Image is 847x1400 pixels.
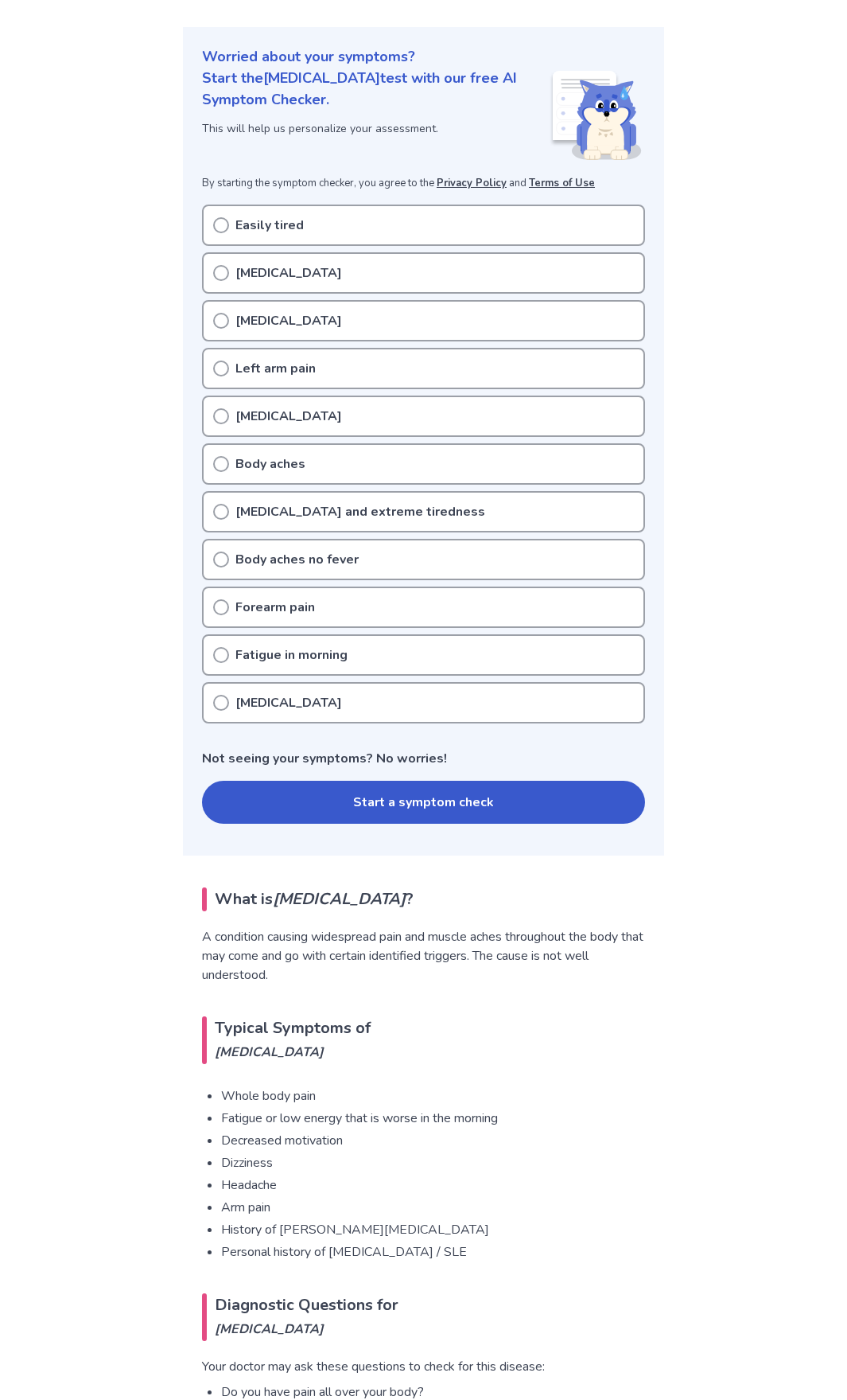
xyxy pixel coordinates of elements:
li: Dizziness [221,1153,645,1172]
a: Terms of Use [529,176,595,190]
h2: What is ? [202,887,645,911]
li: Arm pain [221,1198,645,1217]
p: Fatigue in morning [235,645,348,665]
p: Forearm pain [235,598,315,617]
h2: Diagnostic Questions for [202,1293,645,1341]
em: [MEDICAL_DATA] [215,1040,645,1064]
li: Whole body pain [221,1086,645,1106]
p: [MEDICAL_DATA] and extreme tiredness [235,502,485,521]
p: Start the [MEDICAL_DATA] test with our free AI Symptom Checker. [202,68,550,111]
li: Decreased motivation [221,1131,645,1150]
p: A condition causing widespread pain and muscle aches throughout the body that may come and go wit... [202,927,645,985]
p: Worried about your symptoms? [202,46,645,68]
li: Headache [221,1176,645,1195]
p: [MEDICAL_DATA] [235,263,342,283]
img: Shiba [550,71,642,160]
a: Privacy Policy [437,176,507,190]
p: [MEDICAL_DATA] [235,311,342,330]
em: [MEDICAL_DATA] [273,888,406,910]
p: [MEDICAL_DATA] [235,693,342,712]
p: Left arm pain [235,359,316,378]
li: Fatigue or low energy that is worse in the morning [221,1109,645,1128]
p: This will help us personalize your assessment. [202,120,550,137]
em: [MEDICAL_DATA] [215,1317,645,1341]
p: Body aches no fever [235,550,359,569]
li: Personal history of [MEDICAL_DATA] / SLE [221,1242,645,1262]
h2: Typical Symptoms of [202,1016,645,1064]
p: [MEDICAL_DATA] [235,407,342,426]
p: Not seeing your symptoms? No worries! [202,749,645,768]
p: Easily tired [235,216,304,235]
p: Body aches [235,454,305,474]
p: By starting the symptom checker, you agree to the and [202,176,645,192]
li: History of [PERSON_NAME][MEDICAL_DATA] [221,1220,645,1239]
p: Your doctor may ask these questions to check for this disease: [202,1357,645,1376]
button: Start a symptom check [202,781,645,824]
